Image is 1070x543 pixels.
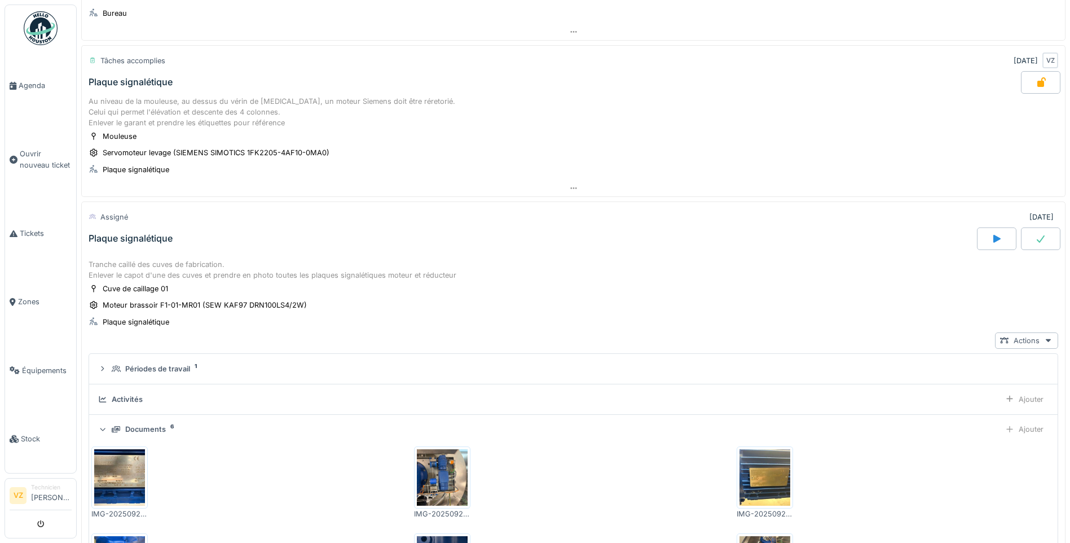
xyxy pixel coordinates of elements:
div: IMG-20250922-WA0028.jpg [414,509,470,519]
li: VZ [10,487,27,504]
div: Tranche caillé des cuves de fabrication. Enlever le capot d'une des cuves et prendre en photo tou... [89,259,1058,281]
a: Zones [5,268,76,336]
span: Stock [21,433,72,444]
div: [DATE] [1029,212,1054,222]
a: Tickets [5,199,76,268]
a: Stock [5,405,76,473]
img: ytzpe6zz73c5xreqkzo2gzbgfn97 [94,449,145,506]
a: Ouvrir nouveau ticket [5,120,76,199]
div: Plaque signalétique [103,164,169,175]
div: Documents [125,424,166,435]
span: Équipements [22,365,72,376]
div: Au niveau de la mouleuse, au dessus du vérin de [MEDICAL_DATA], un moteur Siemens doit être réret... [89,96,1058,129]
div: Ajouter [1000,421,1049,437]
div: Bureau [103,8,127,19]
div: Ajouter [1000,391,1049,408]
img: b1cw8w52uaa5u6rf9majd0dp2b7j [417,449,468,506]
div: IMG-20250922-WA0025.jpg [737,509,793,519]
div: IMG-20250922-WA0029.jpg [91,509,148,519]
a: Agenda [5,51,76,120]
summary: Périodes de travail1 [94,358,1053,379]
div: Cuve de caillage 01 [103,283,168,294]
li: [PERSON_NAME] [31,483,72,507]
div: VZ [1042,52,1058,68]
summary: Documents6Ajouter [94,419,1053,440]
div: Moteur brassoir F1-01-MR01 (SEW KAF97 DRN100LS4/2W) [103,300,307,310]
div: Mouleuse [103,131,136,142]
div: Périodes de travail [125,364,190,374]
span: Ouvrir nouveau ticket [20,148,72,170]
div: Plaque signalétique [103,317,169,327]
div: Activités [112,394,143,405]
div: [DATE] [1014,55,1038,66]
div: Plaque signalétique [89,77,173,87]
div: Assigné [100,212,128,222]
span: Zones [18,296,72,307]
div: Technicien [31,483,72,492]
div: Plaque signalétique [89,233,173,244]
a: VZ Technicien[PERSON_NAME] [10,483,72,510]
span: Agenda [19,80,72,91]
a: Équipements [5,336,76,405]
img: Badge_color-CXgf-gQk.svg [24,11,58,45]
span: Tickets [20,228,72,239]
summary: ActivitésAjouter [94,389,1053,410]
img: ui7x6s4hu48u5tmt7fyh52xmgv4f [739,449,790,506]
div: Actions [995,332,1058,349]
div: Tâches accomplies [100,55,165,66]
div: Servomoteur levage (SIEMENS SIMOTICS 1FK2205-4AF10-0MA0) [103,147,329,158]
